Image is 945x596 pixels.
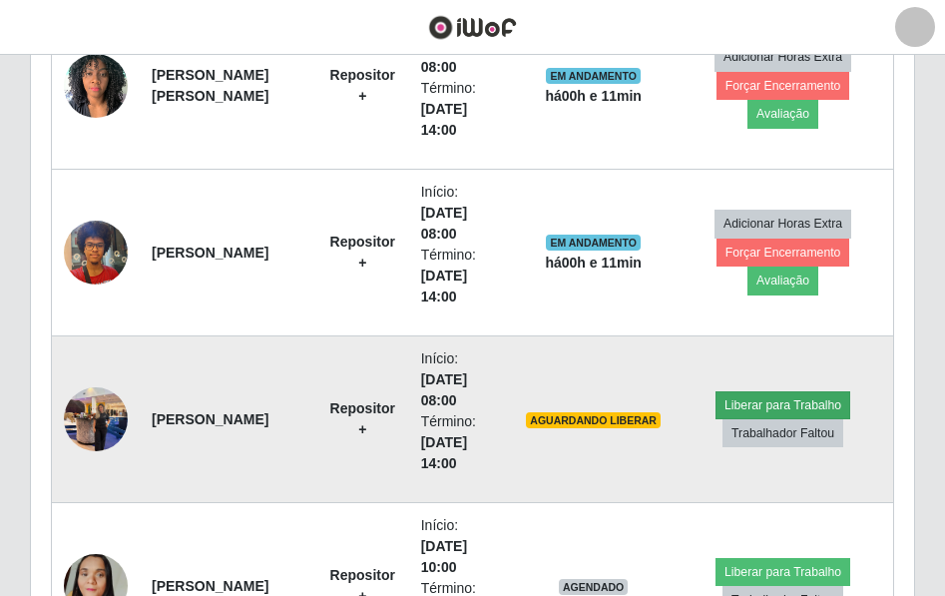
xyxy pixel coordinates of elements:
[152,67,268,104] strong: [PERSON_NAME] [PERSON_NAME]
[152,578,268,594] strong: [PERSON_NAME]
[421,182,502,245] li: Início:
[559,579,629,595] span: AGENDADO
[546,235,641,251] span: EM ANDAMENTO
[747,267,818,295] button: Avaliação
[64,43,128,128] img: 1748449029171.jpeg
[545,255,642,271] strong: há 00 h e 11 min
[421,205,467,242] time: [DATE] 08:00
[330,400,395,437] strong: Repositor +
[714,210,851,238] button: Adicionar Horas Extra
[330,234,395,271] strong: Repositor +
[715,558,850,586] button: Liberar para Trabalho
[421,411,502,474] li: Término:
[421,348,502,411] li: Início:
[428,15,517,40] img: CoreUI Logo
[152,245,268,261] strong: [PERSON_NAME]
[716,239,850,267] button: Forçar Encerramento
[152,411,268,427] strong: [PERSON_NAME]
[421,371,467,408] time: [DATE] 08:00
[747,100,818,128] button: Avaliação
[421,78,502,141] li: Término:
[64,210,128,295] img: 1751330520607.jpeg
[421,245,502,307] li: Término:
[421,268,467,304] time: [DATE] 14:00
[545,88,642,104] strong: há 00 h e 11 min
[546,68,641,84] span: EM ANDAMENTO
[722,419,843,447] button: Trabalhador Faltou
[714,43,851,71] button: Adicionar Horas Extra
[421,434,467,471] time: [DATE] 14:00
[421,101,467,138] time: [DATE] 14:00
[330,67,395,104] strong: Repositor +
[526,412,661,428] span: AGUARDANDO LIBERAR
[421,515,502,578] li: Início:
[64,376,128,461] img: 1755095833793.jpeg
[716,72,850,100] button: Forçar Encerramento
[421,538,467,575] time: [DATE] 10:00
[715,391,850,419] button: Liberar para Trabalho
